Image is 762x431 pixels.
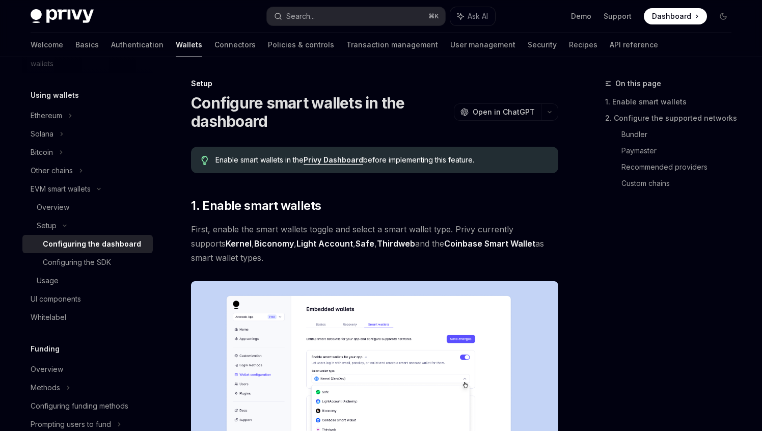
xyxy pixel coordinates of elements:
[571,11,591,21] a: Demo
[31,183,91,195] div: EVM smart wallets
[31,363,63,375] div: Overview
[450,7,495,25] button: Ask AI
[444,238,535,249] a: Coinbase Smart Wallet
[268,33,334,57] a: Policies & controls
[31,400,128,412] div: Configuring funding methods
[31,33,63,57] a: Welcome
[22,360,153,379] a: Overview
[31,110,62,122] div: Ethereum
[215,155,548,165] span: Enable smart wallets in the before implementing this feature.
[22,272,153,290] a: Usage
[621,126,740,143] a: Bundler
[31,89,79,101] h5: Using wallets
[254,238,294,249] a: Biconomy
[621,159,740,175] a: Recommended providers
[111,33,164,57] a: Authentication
[605,110,740,126] a: 2. Configure the supported networks
[191,78,558,89] div: Setup
[31,311,66,324] div: Whitelabel
[652,11,691,21] span: Dashboard
[201,156,208,165] svg: Tip
[31,128,53,140] div: Solana
[191,222,558,265] span: First, enable the smart wallets toggle and select a smart wallet type. Privy currently supports ,...
[377,238,415,249] a: Thirdweb
[22,198,153,217] a: Overview
[43,256,111,268] div: Configuring the SDK
[473,107,535,117] span: Open in ChatGPT
[346,33,438,57] a: Transaction management
[75,33,99,57] a: Basics
[296,238,353,249] a: Light Account
[176,33,202,57] a: Wallets
[22,308,153,327] a: Whitelabel
[454,103,541,121] button: Open in ChatGPT
[605,94,740,110] a: 1. Enable smart wallets
[22,397,153,415] a: Configuring funding methods
[31,293,81,305] div: UI components
[214,33,256,57] a: Connectors
[43,238,141,250] div: Configuring the dashboard
[191,198,321,214] span: 1. Enable smart wallets
[528,33,557,57] a: Security
[31,382,60,394] div: Methods
[615,77,661,90] span: On this page
[31,165,73,177] div: Other chains
[267,7,445,25] button: Search...⌘K
[621,143,740,159] a: Paymaster
[31,418,111,430] div: Prompting users to fund
[31,343,60,355] h5: Funding
[286,10,315,22] div: Search...
[468,11,488,21] span: Ask AI
[22,290,153,308] a: UI components
[715,8,731,24] button: Toggle dark mode
[604,11,632,21] a: Support
[37,220,57,232] div: Setup
[37,201,69,213] div: Overview
[428,12,439,20] span: ⌘ K
[304,155,363,165] a: Privy Dashboard
[31,146,53,158] div: Bitcoin
[22,235,153,253] a: Configuring the dashboard
[621,175,740,192] a: Custom chains
[37,275,59,287] div: Usage
[226,238,252,249] a: Kernel
[31,9,94,23] img: dark logo
[356,238,374,249] a: Safe
[450,33,515,57] a: User management
[191,94,450,130] h1: Configure smart wallets in the dashboard
[644,8,707,24] a: Dashboard
[22,253,153,272] a: Configuring the SDK
[569,33,597,57] a: Recipes
[610,33,658,57] a: API reference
